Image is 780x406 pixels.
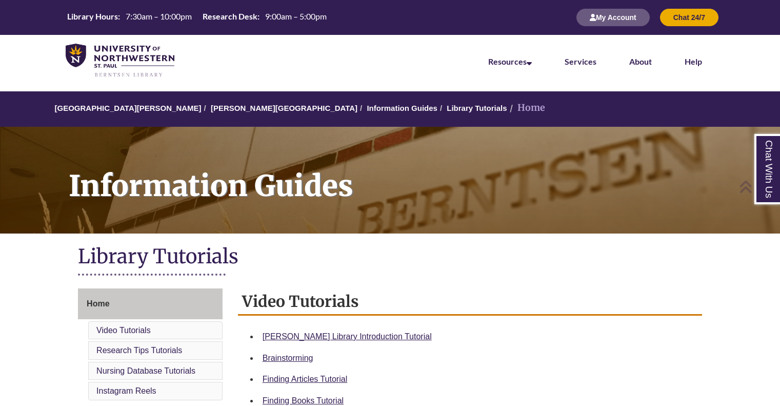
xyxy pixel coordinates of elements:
[238,288,702,316] h2: Video Tutorials
[685,56,702,66] a: Help
[54,104,201,112] a: [GEOGRAPHIC_DATA][PERSON_NAME]
[263,396,344,405] a: Finding Books Tutorial
[66,44,174,78] img: UNWSP Library Logo
[447,104,507,112] a: Library Tutorials
[265,11,327,21] span: 9:00am – 5:00pm
[576,9,650,26] button: My Account
[739,180,777,194] a: Back to Top
[507,101,545,115] li: Home
[96,346,182,355] a: Research Tips Tutorials
[78,244,702,271] h1: Library Tutorials
[63,11,331,25] a: Hours Today
[660,13,718,22] a: Chat 24/7
[198,11,261,22] th: Research Desk:
[263,354,313,362] a: Brainstorming
[629,56,652,66] a: About
[576,13,650,22] a: My Account
[78,288,223,402] div: Guide Page Menu
[211,104,357,112] a: [PERSON_NAME][GEOGRAPHIC_DATA]
[660,9,718,26] button: Chat 24/7
[488,56,532,66] a: Resources
[263,375,347,383] a: Finding Articles Tutorial
[126,11,192,21] span: 7:30am – 10:00pm
[63,11,122,22] th: Library Hours:
[565,56,596,66] a: Services
[57,127,780,220] h1: Information Guides
[78,288,223,319] a: Home
[96,386,156,395] a: Instagram Reels
[63,11,331,24] table: Hours Today
[263,332,432,341] a: [PERSON_NAME] Library Introduction Tutorial
[96,326,151,335] a: Video Tutorials
[367,104,437,112] a: Information Guides
[96,366,195,375] a: Nursing Database Tutorials
[87,299,109,308] span: Home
